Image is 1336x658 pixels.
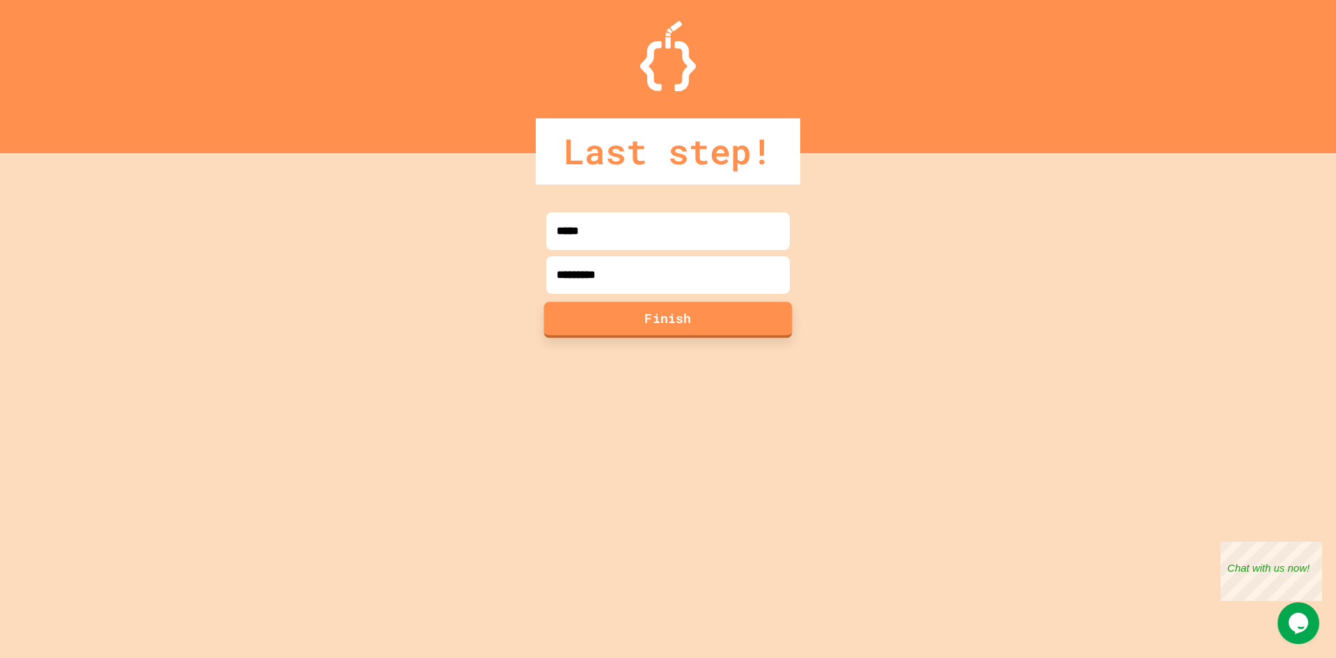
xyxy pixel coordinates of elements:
img: Logo.svg [640,21,696,91]
button: Finish [544,301,793,338]
iframe: chat widget [1278,602,1322,644]
iframe: chat widget [1220,542,1322,601]
div: Last step! [536,118,800,185]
